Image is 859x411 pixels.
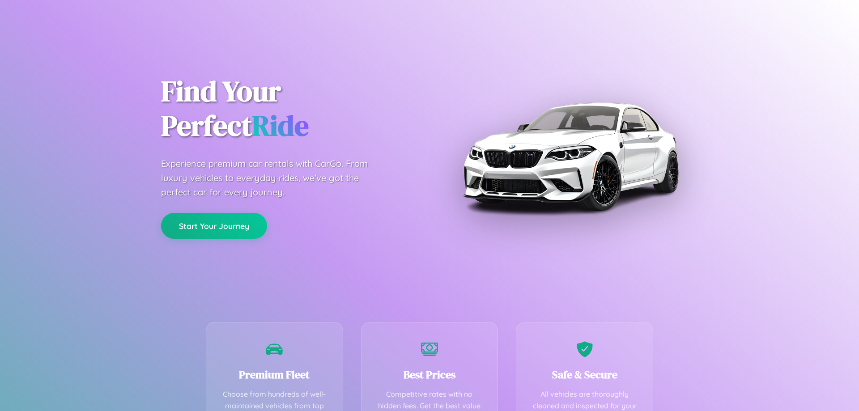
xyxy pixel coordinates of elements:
[220,367,329,382] h3: Premium Fleet
[530,367,639,382] h3: Safe & Secure
[459,45,682,268] img: Premium BMW car rental vehicle
[252,106,309,145] span: Ride
[375,367,485,382] h3: Best Prices
[161,213,267,239] button: Start Your Journey
[161,157,385,199] p: Experience premium car rentals with CarGo. From luxury vehicles to everyday rides, we've got the ...
[161,74,416,143] h1: Find Your Perfect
